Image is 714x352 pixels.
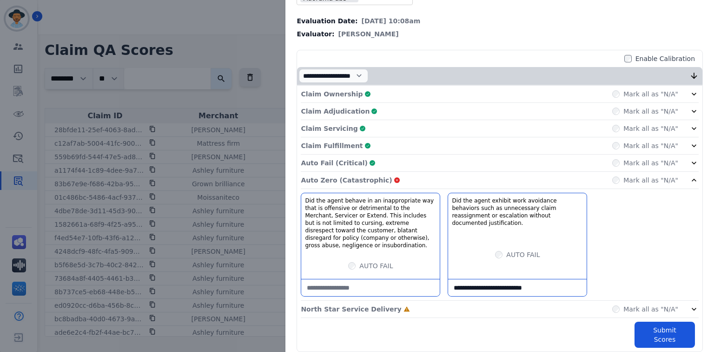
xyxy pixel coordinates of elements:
div: Evaluator: [297,29,703,39]
p: North Star Service Delivery [301,305,401,314]
label: Mark all as "N/A" [623,176,678,185]
span: [DATE] 10:08am [362,16,421,26]
p: Auto Zero (Catastrophic) [301,176,392,185]
p: Claim Servicing [301,124,357,133]
label: Mark all as "N/A" [623,141,678,150]
button: Submit Scores [635,322,695,348]
h3: Did the agent behave in an inappropriate way that is offensive or detrimental to the Merchant, Se... [305,197,436,249]
label: Mark all as "N/A" [623,305,678,314]
label: AUTO FAIL [359,261,393,271]
p: Claim Adjudication [301,107,370,116]
label: Mark all as "N/A" [623,89,678,99]
h3: Did the agent exhibit work avoidance behaviors such as unnecessary claim reassignment or escalati... [452,197,583,227]
span: [PERSON_NAME] [338,29,399,39]
p: Auto Fail (Critical) [301,158,367,168]
label: Mark all as "N/A" [623,107,678,116]
p: Claim Ownership [301,89,363,99]
label: Mark all as "N/A" [623,158,678,168]
label: Enable Calibration [635,54,695,63]
p: Claim Fulfillment [301,141,363,150]
label: Mark all as "N/A" [623,124,678,133]
label: AUTO FAIL [506,250,540,259]
div: Evaluation Date: [297,16,703,26]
